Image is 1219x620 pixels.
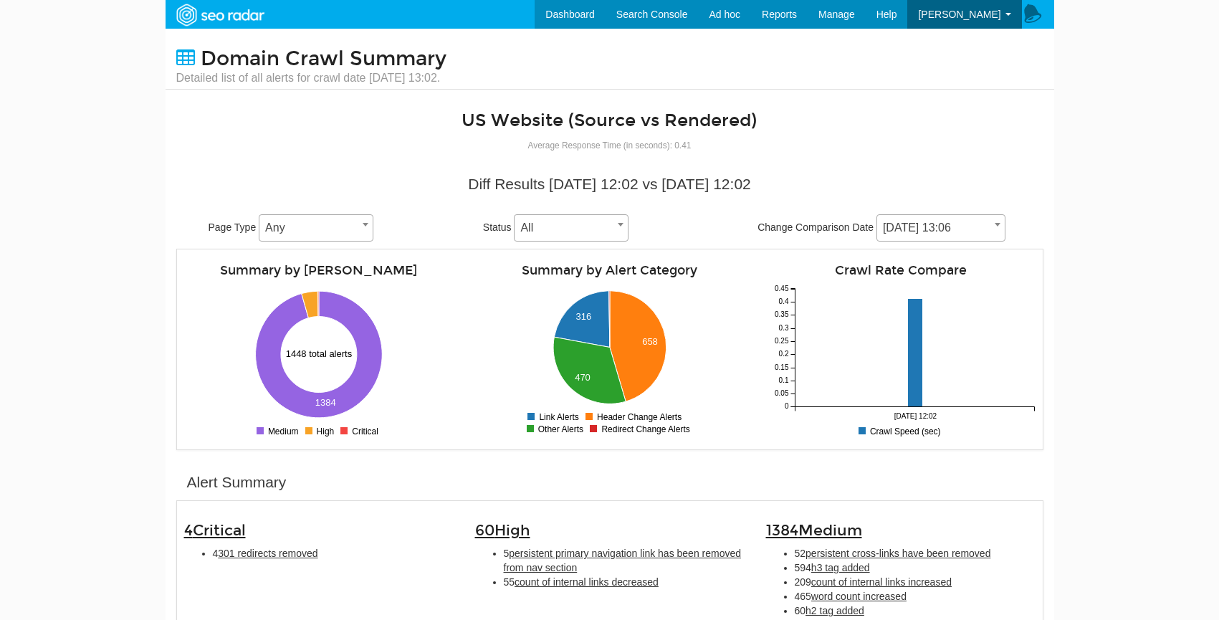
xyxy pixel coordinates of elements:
[775,364,789,372] tspan: 0.15
[171,2,269,28] img: SEORadar
[806,548,990,559] span: persistent cross-links have been removed
[201,47,446,71] span: Domain Crawl Summary
[775,390,789,398] tspan: 0.05
[213,546,454,561] li: 4
[784,403,788,411] tspan: 0
[918,9,1000,20] span: [PERSON_NAME]
[762,9,797,20] span: Reports
[766,521,862,540] span: 1384
[209,221,257,233] span: Page Type
[876,214,1005,242] span: 10/02/2025 13:06
[757,221,874,233] span: Change Comparison Date
[798,521,862,540] span: Medium
[795,575,1036,589] li: 209
[504,548,742,573] span: persistent primary navigation link has been removed from nav section
[811,576,952,588] span: count of internal links increased
[775,311,789,319] tspan: 0.35
[811,562,870,573] span: h3 tag added
[218,548,317,559] span: 301 redirects removed
[795,589,1036,604] li: 465
[709,9,740,20] span: Ad hoc
[806,605,864,616] span: h2 tag added
[494,521,530,540] span: High
[462,110,757,131] a: US Website (Source vs Rendered)
[766,264,1036,277] h4: Crawl Rate Compare
[778,350,788,358] tspan: 0.2
[877,218,1005,238] span: 10/02/2025 13:06
[528,140,692,151] small: Average Response Time (in seconds): 0.41
[515,576,659,588] span: count of internal links decreased
[795,546,1036,561] li: 52
[475,521,530,540] span: 60
[193,521,246,540] span: Critical
[795,604,1036,618] li: 60
[286,348,353,359] text: 1448 total alerts
[775,285,789,293] tspan: 0.45
[616,9,688,20] span: Search Console
[778,325,788,333] tspan: 0.3
[187,173,1033,195] div: Diff Results [DATE] 12:02 vs [DATE] 12:02
[818,9,855,20] span: Manage
[187,472,287,493] div: Alert Summary
[876,9,897,20] span: Help
[778,298,788,306] tspan: 0.4
[184,521,246,540] span: 4
[475,264,745,277] h4: Summary by Alert Category
[184,264,454,277] h4: Summary by [PERSON_NAME]
[515,218,628,238] span: All
[894,412,937,420] tspan: [DATE] 12:02
[504,546,745,575] li: 5
[483,221,512,233] span: Status
[795,561,1036,575] li: 594
[259,218,373,238] span: Any
[778,377,788,385] tspan: 0.1
[1127,577,1205,613] iframe: Opens a widget where you can find more information
[259,214,373,242] span: Any
[176,70,446,86] small: Detailed list of all alerts for crawl date [DATE] 13:02.
[504,575,745,589] li: 55
[514,214,628,242] span: All
[811,591,907,602] span: word count increased
[775,338,789,345] tspan: 0.25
